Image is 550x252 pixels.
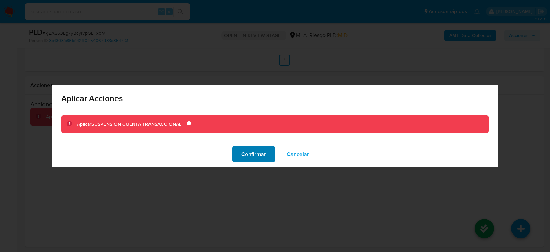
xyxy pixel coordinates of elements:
button: Confirmar [232,146,275,162]
b: SUSPENSION CUENTA TRANSACCIONAL [91,120,181,127]
button: Cancelar [278,146,318,162]
div: Aplicar [77,121,187,128]
span: Confirmar [241,147,266,162]
span: Aplicar Acciones [61,94,489,103]
span: Cancelar [287,147,309,162]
